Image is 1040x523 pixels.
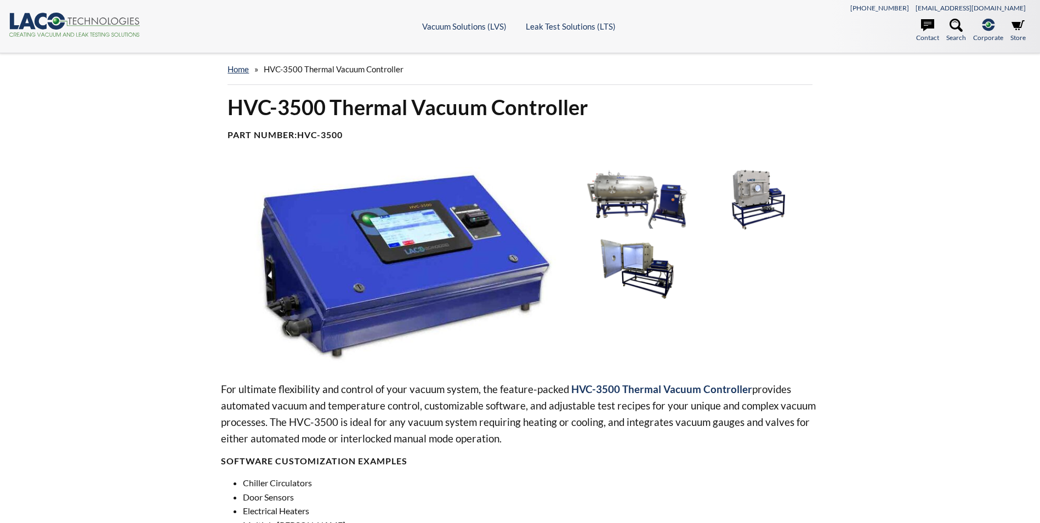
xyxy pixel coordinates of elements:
img: HVC-3500 Thermal Vacuum Controller in System, front view [580,167,694,231]
a: home [228,64,249,74]
a: Search [946,19,966,43]
img: HVC-3500 Thermal Vacuum Controller, angled view [221,167,571,363]
a: Vacuum Solutions (LVS) [422,21,507,31]
li: Chiller Circulators [243,476,819,490]
li: Door Sensors [243,490,819,504]
strong: HVC-3500 Thermal Vacuum Controller [571,383,752,395]
a: Store [1010,19,1026,43]
a: [EMAIL_ADDRESS][DOMAIN_NAME] [916,4,1026,12]
li: Electrical Heaters [243,504,819,518]
a: Leak Test Solutions (LTS) [526,21,616,31]
span: Corporate [973,32,1003,43]
b: HVC-3500 [297,129,343,140]
h1: HVC-3500 Thermal Vacuum Controller [228,94,812,121]
h4: SOFTWARE CUSTOMIZATION EXAMPLES [221,456,819,467]
h4: Part Number: [228,129,812,141]
img: HVC-3500 in Cube Chamber System, angled view [700,167,814,231]
a: Contact [916,19,939,43]
p: For ultimate flexibility and control of your vacuum system, the feature-packed provides automated... [221,381,819,447]
a: [PHONE_NUMBER] [850,4,909,12]
div: » [228,54,812,85]
img: HVC-3500 in Cube Chamber System, open door [580,237,694,301]
span: HVC-3500 Thermal Vacuum Controller [264,64,404,74]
